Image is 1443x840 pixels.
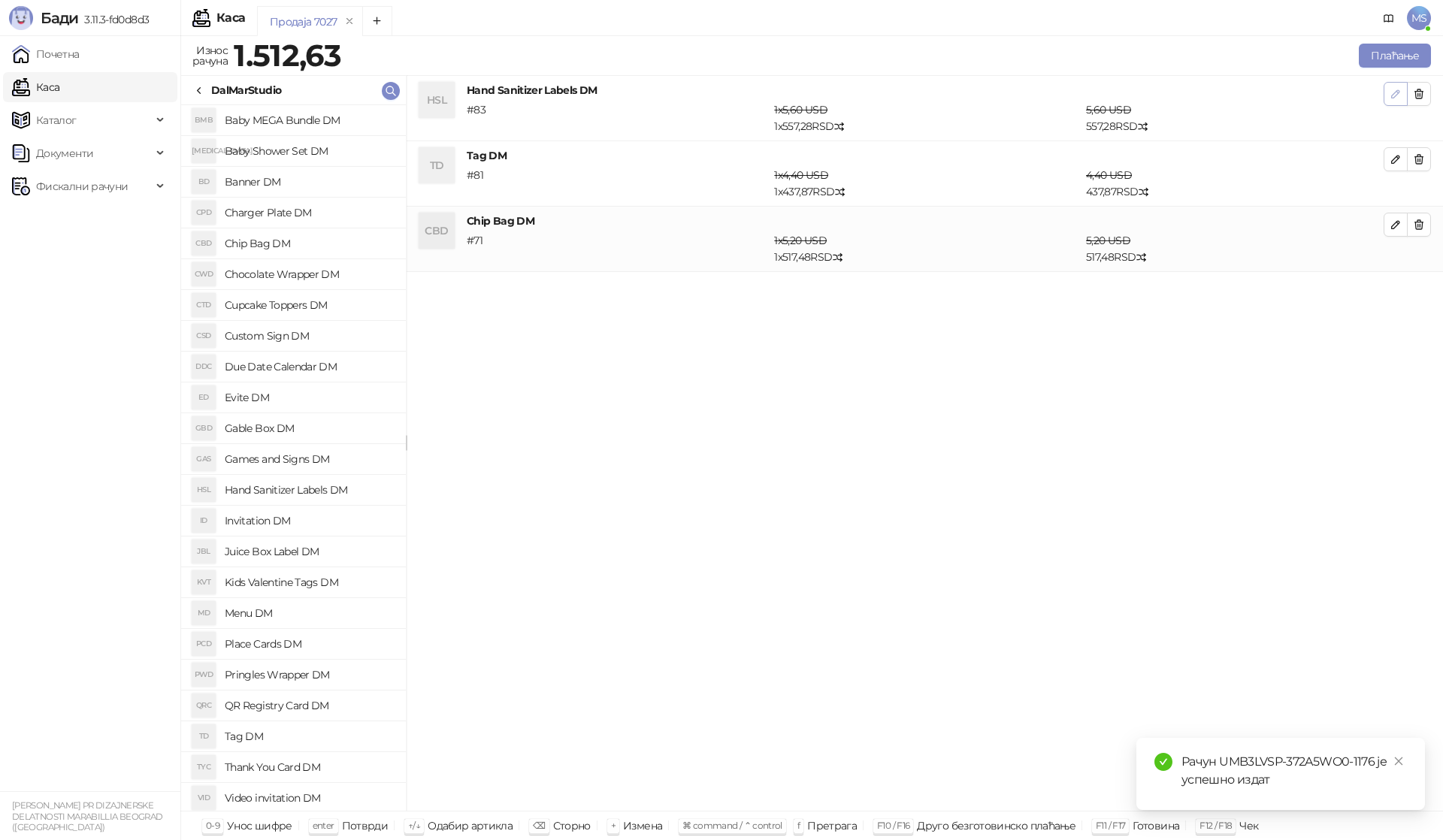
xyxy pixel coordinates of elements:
[225,139,394,163] h4: Baby Shower Set DM
[9,6,33,30] img: Logo
[192,601,216,625] div: MD
[342,816,389,835] div: Потврди
[774,103,827,116] span: 1 x 5,60 USD
[12,39,80,69] a: Почетна
[192,570,216,594] div: KVT
[225,724,394,748] h4: Tag DM
[428,816,513,835] div: Одабир артикла
[225,632,394,656] h4: Place Cards DM
[192,201,216,225] div: CPD
[41,9,78,27] span: Бади
[917,816,1075,835] div: Друго безготовинско плаћање
[192,231,216,255] div: CBD
[682,820,782,831] span: ⌘ command / ⌃ control
[771,232,1083,265] div: 1 x 517,48 RSD
[192,509,216,533] div: ID
[206,820,219,831] span: 0-9
[1086,103,1131,116] span: 5,60 USD
[1096,820,1125,831] span: F11 / F17
[225,324,394,348] h4: Custom Sign DM
[797,820,800,831] span: f
[1083,167,1387,200] div: 437,87 RSD
[225,663,394,687] h4: Pringles Wrapper DM
[12,800,162,832] small: [PERSON_NAME] PR DIZAJNERSKE DELATNOSTI MARABILLIA BEOGRAD ([GEOGRAPHIC_DATA])
[192,539,216,564] div: JBL
[192,355,216,379] div: DDC
[1154,753,1172,771] span: check-circle
[1407,6,1431,30] span: MS
[1133,816,1179,835] div: Готовина
[225,509,394,533] h4: Invitation DM
[771,167,1083,200] div: 1 x 437,87 RSD
[1393,756,1404,766] span: close
[192,478,216,502] div: HSL
[225,539,394,564] h4: Juice Box Label DM
[419,147,455,183] div: TD
[1086,168,1132,182] span: 4,40 USD
[225,601,394,625] h4: Menu DM
[181,105,406,811] div: grid
[192,324,216,348] div: CSD
[225,170,394,194] h4: Banner DM
[189,41,231,71] div: Износ рачуна
[225,755,394,779] h4: Thank You Card DM
[225,262,394,286] h4: Chocolate Wrapper DM
[216,12,245,24] div: Каса
[225,201,394,225] h4: Charger Plate DM
[467,82,1384,98] h4: Hand Sanitizer Labels DM
[192,755,216,779] div: TYC
[225,447,394,471] h4: Games and Signs DM
[362,6,392,36] button: Add tab
[36,138,93,168] span: Документи
[464,101,771,134] div: # 83
[419,213,455,249] div: CBD
[192,416,216,440] div: GBD
[225,478,394,502] h4: Hand Sanitizer Labels DM
[1239,816,1258,835] div: Чек
[192,170,216,194] div: BD
[1377,6,1401,30] a: Документација
[192,693,216,718] div: QRC
[771,101,1083,134] div: 1 x 557,28 RSD
[270,14,337,30] div: Продаја 7027
[225,786,394,810] h4: Video invitation DM
[227,816,292,835] div: Унос шифре
[419,82,455,118] div: HSL
[234,37,341,74] strong: 1.512,63
[192,139,216,163] div: [MEDICAL_DATA]
[1359,44,1431,68] button: Плаћање
[408,820,420,831] span: ↑/↓
[225,385,394,409] h4: Evite DM
[774,168,828,182] span: 1 x 4,40 USD
[807,816,857,835] div: Претрага
[211,82,281,98] div: DalMarStudio
[225,355,394,379] h4: Due Date Calendar DM
[192,632,216,656] div: PCD
[467,213,1384,229] h4: Chip Bag DM
[225,293,394,317] h4: Cupcake Toppers DM
[192,663,216,687] div: PWD
[1086,234,1130,247] span: 5,20 USD
[623,816,662,835] div: Измена
[192,786,216,810] div: VID
[340,15,359,28] button: remove
[611,820,616,831] span: +
[1083,232,1387,265] div: 517,48 RSD
[12,72,59,102] a: Каса
[877,820,909,831] span: F10 / F16
[533,820,545,831] span: ⌫
[313,820,334,831] span: enter
[192,447,216,471] div: GAS
[192,108,216,132] div: BMB
[225,570,394,594] h4: Kids Valentine Tags DM
[464,232,771,265] div: # 71
[1083,101,1387,134] div: 557,28 RSD
[78,13,149,26] span: 3.11.3-fd0d8d3
[225,693,394,718] h4: QR Registry Card DM
[1181,753,1407,789] div: Рачун UMB3LVSP-372A5WO0-1176 је успешно издат
[192,262,216,286] div: CWD
[192,293,216,317] div: CTD
[36,105,77,135] span: Каталог
[464,167,771,200] div: # 81
[225,231,394,255] h4: Chip Bag DM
